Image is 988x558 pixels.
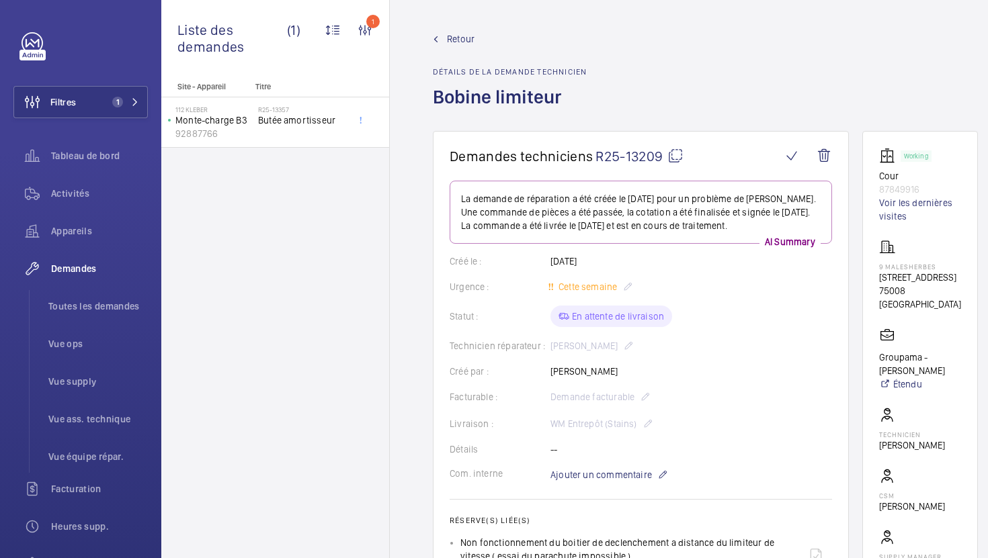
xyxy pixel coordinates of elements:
[879,492,945,500] p: CSM
[48,299,148,313] span: Toutes les demandes
[879,377,961,391] a: Étendu
[13,86,148,118] button: Filtres1
[48,375,148,388] span: Vue supply
[879,500,945,513] p: [PERSON_NAME]
[175,105,253,113] p: 112 Kleber
[255,82,344,91] p: Titre
[51,187,148,200] span: Activités
[879,430,945,438] p: Technicien
[759,235,821,248] p: AI Summary
[461,192,821,232] p: La demande de réparation a été créée le [DATE] pour un problème de [PERSON_NAME]. Une commande de...
[51,224,148,238] span: Appareils
[879,183,961,196] p: 87849916
[879,169,961,183] p: Cour
[50,95,76,109] span: Filtres
[51,149,148,162] span: Tableau de bord
[450,148,593,165] span: Demandes techniciens
[175,127,253,140] p: 92887766
[175,113,253,127] p: Monte-charge B3
[879,351,961,377] p: Groupama - [PERSON_NAME]
[258,113,347,127] span: Butée amortisseur
[879,196,961,223] a: Voir les dernières visites
[447,32,475,46] span: Retour
[904,154,928,158] p: Working
[879,284,961,311] p: 75008 [GEOGRAPHIC_DATA]
[51,482,148,496] span: Facturation
[48,412,148,426] span: Vue ass. technique
[433,85,587,131] h1: Bobine limiteur
[879,263,961,271] p: 9 Malesherbes
[177,21,287,55] span: Liste des demandes
[550,468,652,481] span: Ajouter un commentaire
[450,516,832,525] h2: Réserve(s) liée(s)
[258,105,347,113] h2: R25-13357
[879,148,901,164] img: elevator.svg
[48,337,148,351] span: Vue ops
[161,82,250,91] p: Site - Appareil
[595,148,684,165] span: R25-13209
[879,271,961,284] p: [STREET_ADDRESS]
[879,438,945,452] p: [PERSON_NAME]
[51,262,148,275] span: Demandes
[48,450,148,463] span: Vue équipe répar.
[433,67,587,77] h2: Détails de la demande technicien
[51,520,148,533] span: Heures supp.
[112,97,123,107] span: 1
